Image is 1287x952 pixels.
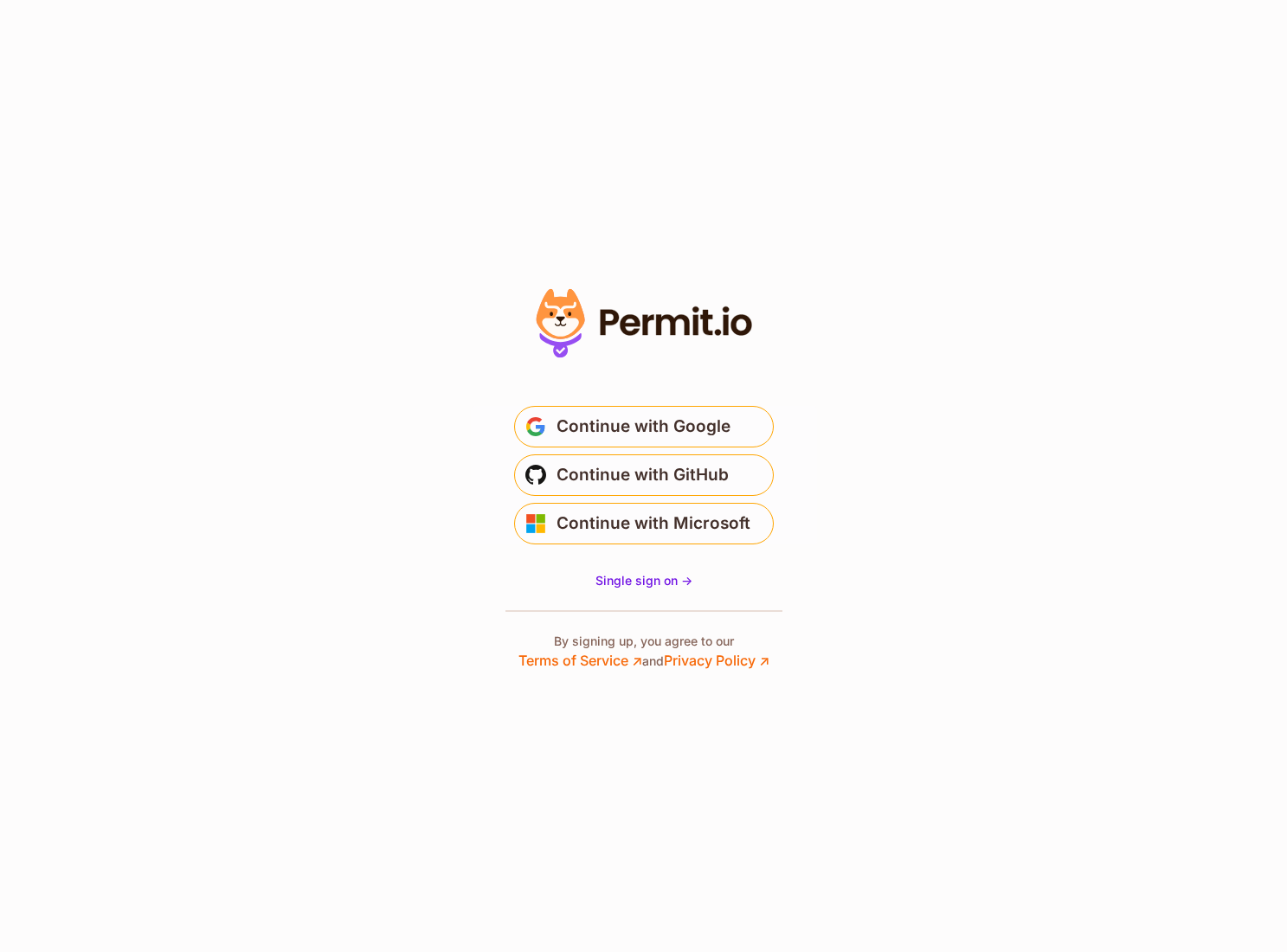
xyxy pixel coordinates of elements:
span: Single sign on -> [595,573,692,588]
button: Continue with GitHub [514,454,774,496]
span: Continue with GitHub [557,461,729,489]
button: Continue with Google [514,406,774,447]
span: Continue with Google [557,413,730,441]
a: Single sign on -> [595,572,692,589]
a: Terms of Service ↗ [518,652,642,669]
span: Continue with Microsoft [557,510,750,537]
button: Continue with Microsoft [514,503,774,544]
p: By signing up, you agree to our and [518,633,769,671]
a: Privacy Policy ↗ [664,652,769,669]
